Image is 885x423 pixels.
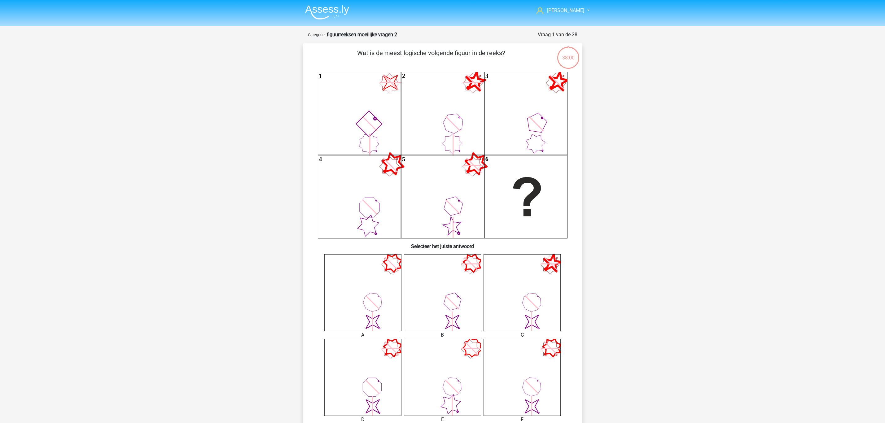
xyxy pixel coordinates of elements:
text: 5 [402,156,405,163]
span: [PERSON_NAME] [547,7,584,13]
img: Assessly [305,5,349,20]
div: A [320,331,406,339]
h6: Selecteer het juiste antwoord [313,238,572,249]
strong: figuurreeksen moeilijke vragen 2 [327,32,397,37]
text: 1 [319,72,322,79]
text: 4 [319,156,322,163]
div: B [399,331,486,339]
p: Wat is de meest logische volgende figuur in de reeks? [313,48,549,67]
div: Vraag 1 van de 28 [538,31,577,38]
small: Categorie: [308,33,326,37]
text: 6 [485,156,488,163]
div: 38:00 [557,46,580,62]
a: [PERSON_NAME] [534,7,585,14]
text: 3 [485,72,488,79]
text: 2 [402,72,405,79]
div: C [479,331,565,339]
